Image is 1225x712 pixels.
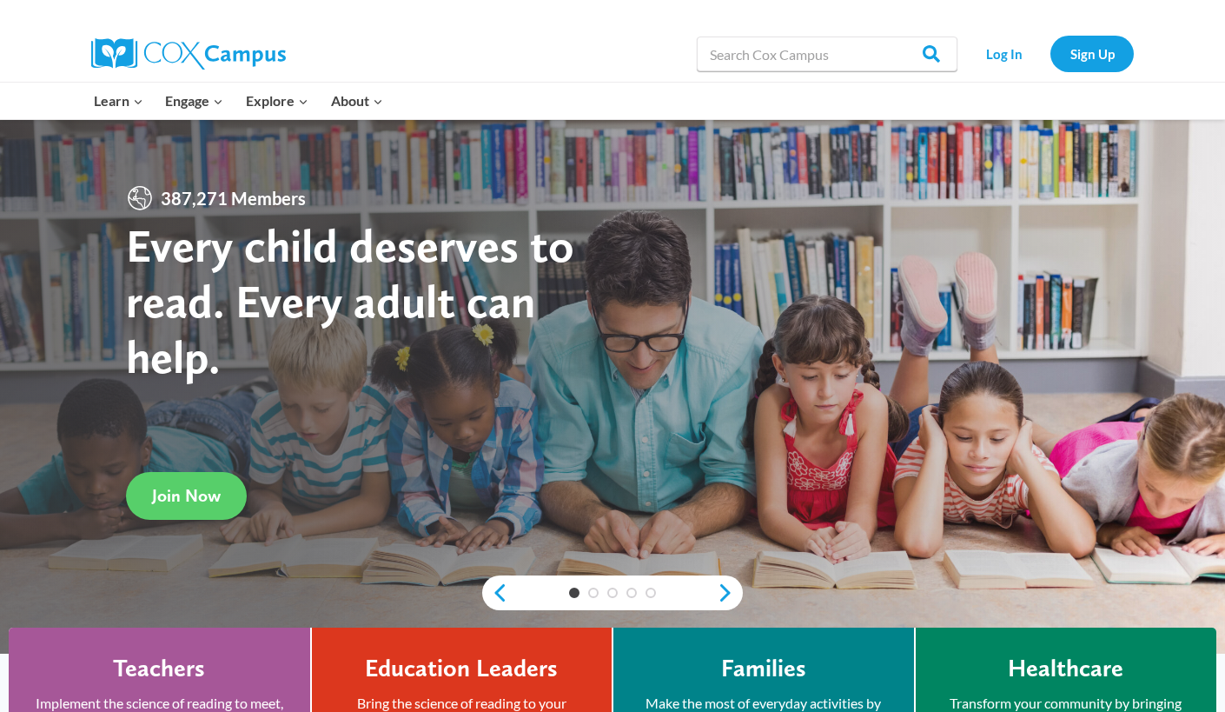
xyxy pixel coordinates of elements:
a: Sign Up [1050,36,1134,71]
span: About [331,90,383,112]
strong: Every child deserves to read. Every adult can help. [126,217,574,383]
div: content slider buttons [482,576,743,610]
nav: Primary Navigation [83,83,394,119]
a: next [717,582,743,603]
a: 3 [607,588,618,598]
img: Cox Campus [91,38,286,70]
h4: Teachers [113,654,205,683]
span: Learn [94,90,143,112]
span: Engage [165,90,223,112]
a: 1 [569,588,579,598]
a: 2 [588,588,599,598]
nav: Secondary Navigation [966,36,1134,71]
h4: Education Leaders [365,654,558,683]
span: Explore [246,90,308,112]
a: Join Now [126,472,247,520]
a: previous [482,582,508,603]
a: 4 [626,588,637,598]
h4: Families [721,654,806,683]
a: Log In [966,36,1042,71]
input: Search Cox Campus [697,37,957,71]
span: 387,271 Members [154,184,313,212]
span: Join Now [152,485,221,506]
a: 5 [646,588,656,598]
h4: Healthcare [1008,654,1123,683]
